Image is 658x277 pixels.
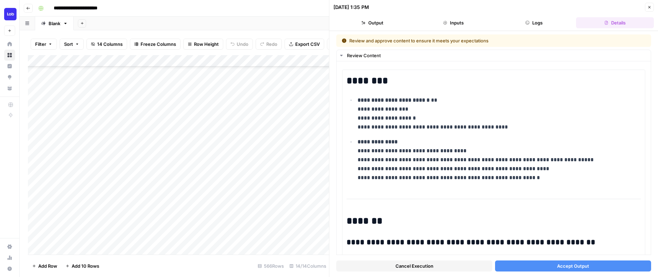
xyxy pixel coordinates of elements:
button: 14 Columns [86,39,127,50]
button: Details [576,17,654,28]
div: Review Content [347,52,647,59]
button: Cancel Execution [336,260,492,271]
button: Export CSV [285,39,324,50]
span: Freeze Columns [141,41,176,48]
button: Output [333,17,412,28]
span: Redo [266,41,277,48]
button: Add Row [28,260,61,271]
a: Blank [35,17,74,30]
button: Filter [31,39,57,50]
button: Redo [256,39,282,50]
a: Home [4,39,15,50]
button: Help + Support [4,263,15,274]
button: Sort [60,39,84,50]
div: Blank [49,20,60,27]
button: Row Height [183,39,223,50]
span: Add 10 Rows [72,263,99,269]
span: Row Height [194,41,219,48]
a: Insights [4,61,15,72]
span: Add Row [38,263,57,269]
span: Sort [64,41,73,48]
span: 14 Columns [97,41,123,48]
span: Cancel Execution [395,263,433,269]
button: Undo [226,39,253,50]
span: Filter [35,41,46,48]
span: Accept Output [557,263,589,269]
a: Opportunities [4,72,15,83]
a: Browse [4,50,15,61]
button: Review Content [337,50,651,61]
button: Logs [495,17,573,28]
div: Review and approve content to ensure it meets your expectations [342,37,567,44]
span: Export CSV [295,41,320,48]
button: Accept Output [495,260,651,271]
div: 566 Rows [255,260,287,271]
button: Add 10 Rows [61,260,103,271]
img: Lob Logo [4,8,17,20]
div: [DATE] 1:35 PM [333,4,369,11]
div: 14/14 Columns [287,260,329,271]
a: Your Data [4,83,15,94]
button: Workspace: Lob [4,6,15,23]
button: Inputs [414,17,493,28]
a: Settings [4,241,15,252]
button: Freeze Columns [130,39,181,50]
a: Usage [4,252,15,263]
span: Undo [237,41,248,48]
